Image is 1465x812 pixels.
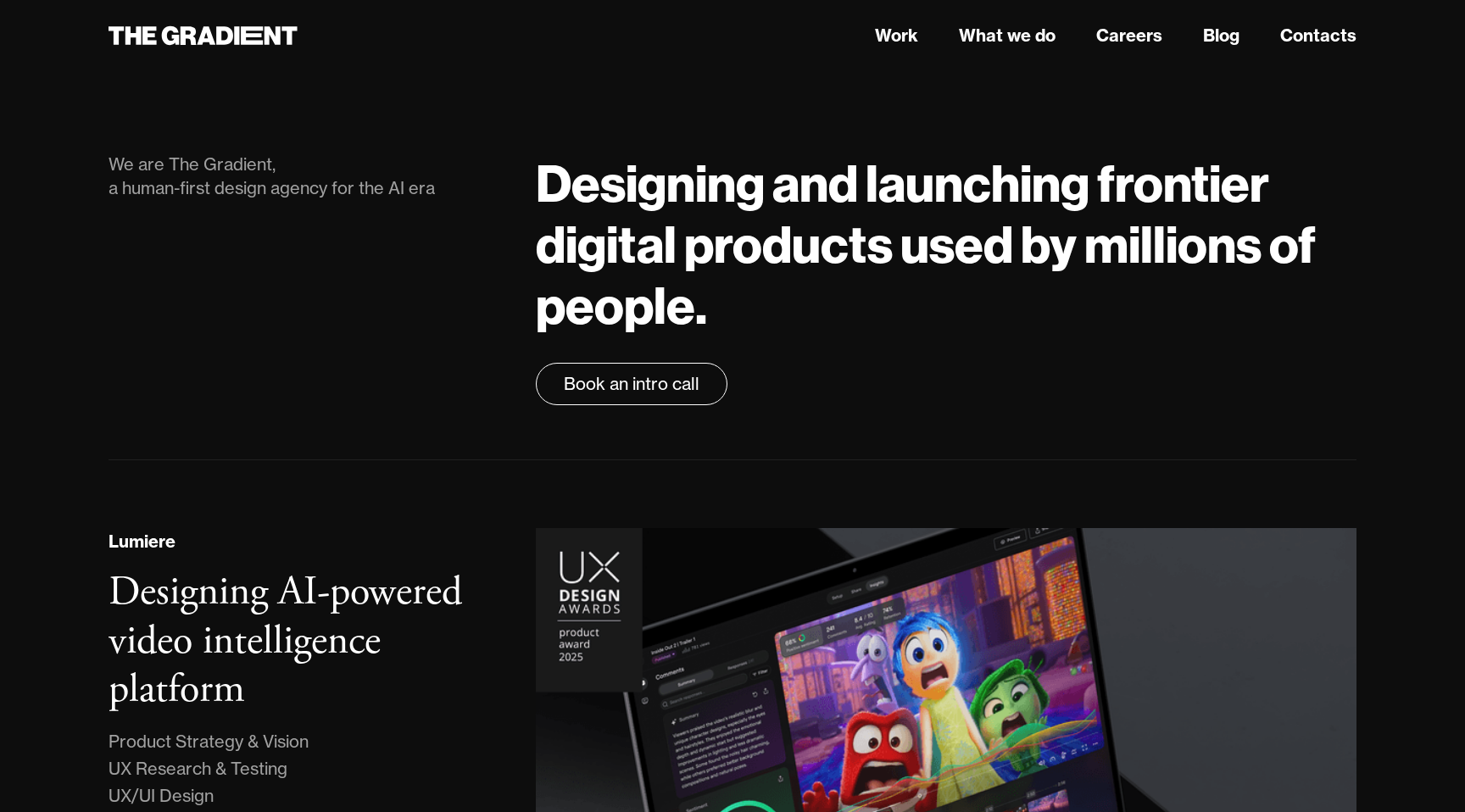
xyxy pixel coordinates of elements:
[1280,23,1356,48] a: Contacts
[959,23,1056,48] a: What we do
[109,153,502,200] div: We are The Gradient, a human-first design agency for the AI era
[875,23,918,48] a: Work
[109,566,462,715] h3: Designing AI-powered video intelligence platform
[1203,23,1239,48] a: Blog
[1096,23,1162,48] a: Careers
[536,153,1356,336] h1: Designing and launching frontier digital products used by millions of people.
[109,529,175,554] div: Lumiere
[536,363,727,405] a: Book an intro call
[109,728,309,809] div: Product Strategy & Vision UX Research & Testing UX/UI Design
